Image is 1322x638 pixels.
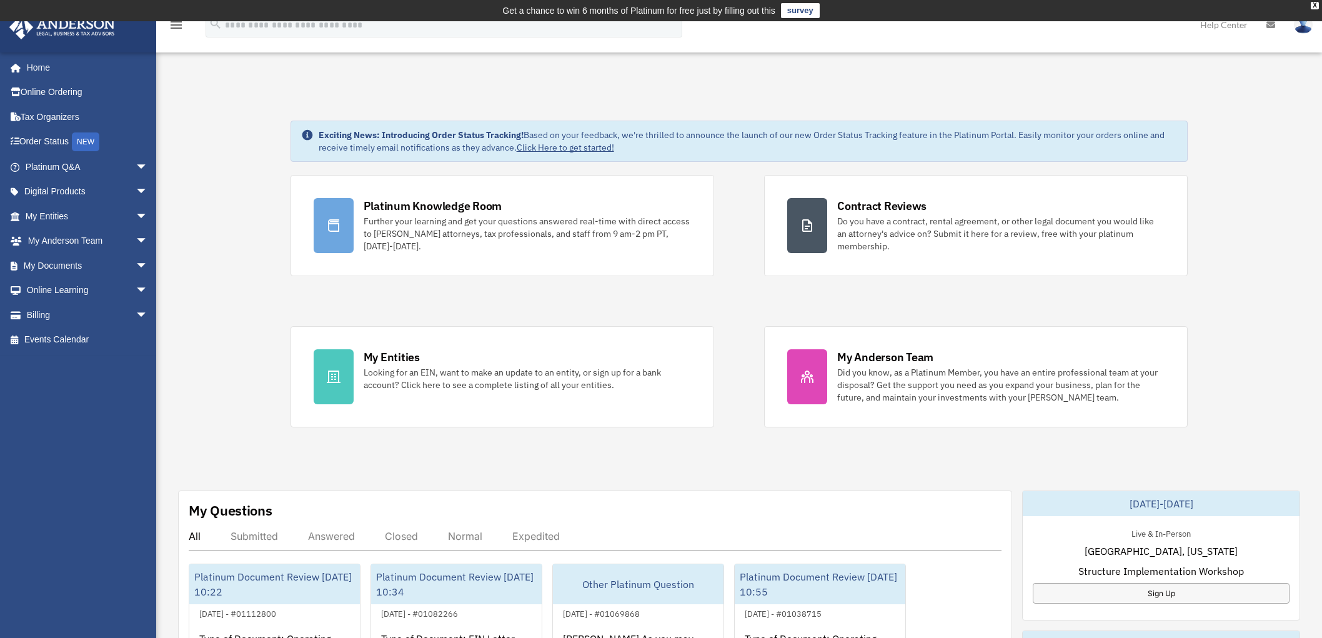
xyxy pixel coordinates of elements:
[9,104,167,129] a: Tax Organizers
[9,278,167,303] a: Online Learningarrow_drop_down
[837,349,933,365] div: My Anderson Team
[1121,526,1201,539] div: Live & In-Person
[169,22,184,32] a: menu
[9,80,167,105] a: Online Ordering
[136,179,161,205] span: arrow_drop_down
[189,606,286,619] div: [DATE] - #01112800
[9,154,167,179] a: Platinum Q&Aarrow_drop_down
[6,15,119,39] img: Anderson Advisors Platinum Portal
[136,154,161,180] span: arrow_drop_down
[371,564,542,604] div: Platinum Document Review [DATE] 10:34
[1294,16,1313,34] img: User Pic
[735,564,905,604] div: Platinum Document Review [DATE] 10:55
[9,229,167,254] a: My Anderson Teamarrow_drop_down
[781,3,820,18] a: survey
[291,175,714,276] a: Platinum Knowledge Room Further your learning and get your questions answered real-time with dire...
[9,327,167,352] a: Events Calendar
[9,129,167,155] a: Order StatusNEW
[169,17,184,32] i: menu
[189,501,272,520] div: My Questions
[9,204,167,229] a: My Entitiesarrow_drop_down
[764,326,1188,427] a: My Anderson Team Did you know, as a Platinum Member, you have an entire professional team at your...
[735,606,832,619] div: [DATE] - #01038715
[502,3,775,18] div: Get a chance to win 6 months of Platinum for free just by filling out this
[72,132,99,151] div: NEW
[1023,491,1300,516] div: [DATE]-[DATE]
[9,302,167,327] a: Billingarrow_drop_down
[837,366,1165,404] div: Did you know, as a Platinum Member, you have an entire professional team at your disposal? Get th...
[1078,564,1244,579] span: Structure Implementation Workshop
[364,349,420,365] div: My Entities
[189,564,360,604] div: Platinum Document Review [DATE] 10:22
[319,129,1178,154] div: Based on your feedback, we're thrilled to announce the launch of our new Order Status Tracking fe...
[9,253,167,278] a: My Documentsarrow_drop_down
[553,564,723,604] div: Other Platinum Question
[764,175,1188,276] a: Contract Reviews Do you have a contract, rental agreement, or other legal document you would like...
[136,302,161,328] span: arrow_drop_down
[553,606,650,619] div: [DATE] - #01069868
[1033,583,1290,604] a: Sign Up
[512,530,560,542] div: Expedited
[371,606,468,619] div: [DATE] - #01082266
[364,198,502,214] div: Platinum Knowledge Room
[136,253,161,279] span: arrow_drop_down
[448,530,482,542] div: Normal
[1085,544,1238,559] span: [GEOGRAPHIC_DATA], [US_STATE]
[231,530,278,542] div: Submitted
[837,215,1165,252] div: Do you have a contract, rental agreement, or other legal document you would like an attorney's ad...
[291,326,714,427] a: My Entities Looking for an EIN, want to make an update to an entity, or sign up for a bank accoun...
[385,530,418,542] div: Closed
[319,129,524,141] strong: Exciting News: Introducing Order Status Tracking!
[308,530,355,542] div: Answered
[364,215,691,252] div: Further your learning and get your questions answered real-time with direct access to [PERSON_NAM...
[1311,2,1319,9] div: close
[189,530,201,542] div: All
[837,198,927,214] div: Contract Reviews
[136,229,161,254] span: arrow_drop_down
[136,278,161,304] span: arrow_drop_down
[9,179,167,204] a: Digital Productsarrow_drop_down
[364,366,691,391] div: Looking for an EIN, want to make an update to an entity, or sign up for a bank account? Click her...
[209,17,222,31] i: search
[517,142,614,153] a: Click Here to get started!
[136,204,161,229] span: arrow_drop_down
[9,55,161,80] a: Home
